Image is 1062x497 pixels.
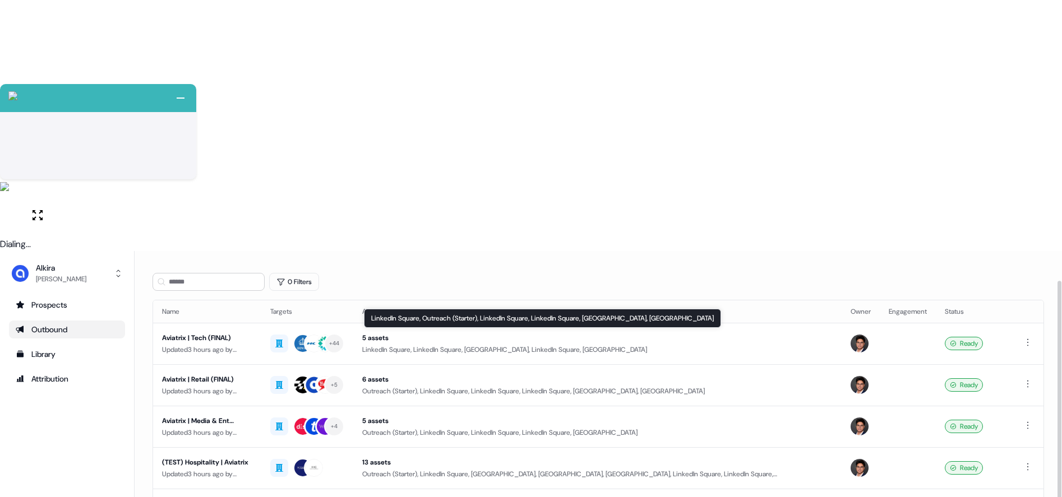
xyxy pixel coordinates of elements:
[362,374,833,385] div: 6 assets
[36,273,86,285] div: [PERSON_NAME]
[362,468,833,480] div: Outreach (Starter), LinkedIn Square, [GEOGRAPHIC_DATA], [GEOGRAPHIC_DATA], [GEOGRAPHIC_DATA], Lin...
[162,332,252,343] div: Aviatrix | Tech (FINAL)
[8,91,17,100] img: callcloud-icon-white-35.svg
[162,385,252,397] div: Updated 3 hours ago by [PERSON_NAME]
[362,344,833,355] div: LinkedIn Square, LinkedIn Square, [GEOGRAPHIC_DATA], LinkedIn Square, [GEOGRAPHIC_DATA]
[16,349,118,360] div: Library
[162,344,252,355] div: Updated 3 hours ago by [PERSON_NAME]
[945,420,983,433] div: Ready
[36,262,86,273] div: Alkira
[364,309,721,328] div: LinkedIn Square, Outreach (Starter), LinkedIn Square, LinkedIn Square, [GEOGRAPHIC_DATA], [GEOGRA...
[362,415,833,426] div: 5 assets
[362,385,833,397] div: Outreach (Starter), LinkedIn Square, LinkedIn Square, LinkedIn Square, [GEOGRAPHIC_DATA], [GEOGRA...
[162,427,252,438] div: Updated 3 hours ago by [PERSON_NAME]
[9,296,125,314] a: Go to prospects
[851,417,869,435] img: Hugh
[936,300,1012,323] th: Status
[945,337,983,350] div: Ready
[331,380,338,390] div: + 5
[9,370,125,388] a: Go to attribution
[945,461,983,475] div: Ready
[9,345,125,363] a: Go to templates
[331,421,338,431] div: + 4
[880,300,936,323] th: Engagement
[269,273,319,291] button: 0 Filters
[162,415,252,426] div: Aviatrix | Media & Ent (FINAL)
[362,332,833,343] div: 5 assets
[945,378,983,392] div: Ready
[162,468,252,480] div: Updated 3 hours ago by [PERSON_NAME]
[9,260,125,287] button: Alkira[PERSON_NAME]
[16,299,118,310] div: Prospects
[851,459,869,477] img: Hugh
[16,373,118,384] div: Attribution
[851,376,869,394] img: Hugh
[16,324,118,335] div: Outbound
[9,321,125,338] a: Go to outbound experience
[162,457,252,468] div: (TEST) Hospitality | Aviatrix
[261,300,353,323] th: Targets
[329,338,340,349] div: + 44
[153,300,261,323] th: Name
[851,335,869,352] img: Hugh
[362,427,833,438] div: Outreach (Starter), LinkedIn Square, LinkedIn Square, LinkedIn Square, [GEOGRAPHIC_DATA]
[842,300,880,323] th: Owner
[162,374,252,385] div: Aviatrix | Retail (FINAL)
[353,300,842,323] th: Assets
[362,457,833,468] div: 13 assets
